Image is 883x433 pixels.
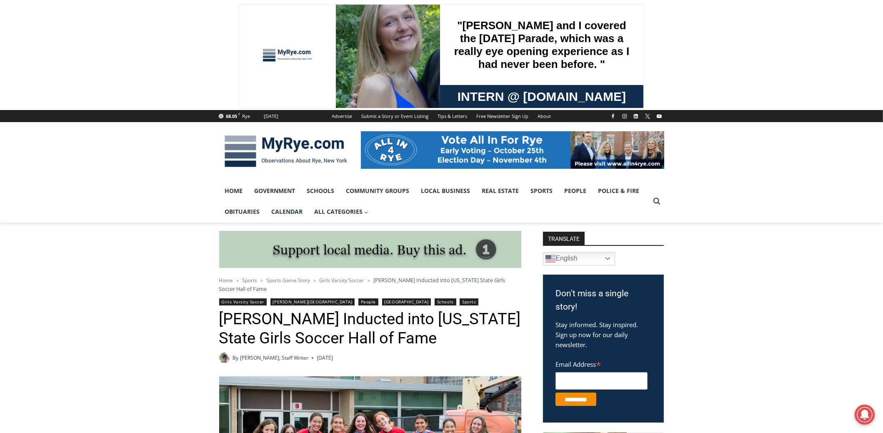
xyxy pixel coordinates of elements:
a: YouTube [654,111,664,121]
img: support local media, buy this ad [219,231,521,268]
a: People [358,298,378,305]
a: [GEOGRAPHIC_DATA] [382,298,431,305]
a: Sports [460,298,478,305]
a: Police & Fire [593,180,645,201]
a: Instagram [620,111,630,121]
img: en [545,254,555,264]
span: > [261,278,263,283]
a: X [643,111,653,121]
a: Facebook [608,111,618,121]
a: Schools [435,298,456,305]
img: All in for Rye [361,131,664,169]
time: [DATE] [317,354,333,362]
a: About [533,110,556,122]
span: [PERSON_NAME] Inducted into [US_STATE] State Girls Soccer Hall of Fame [219,276,505,292]
a: Intern @ [DOMAIN_NAME] [200,81,404,104]
span: > [237,278,239,283]
a: Author image [219,353,230,363]
span: Open Tues. - Sun. [PHONE_NUMBER] [3,86,82,118]
h3: Don't miss a single story! [555,287,651,313]
a: Schools [301,180,340,201]
a: Community Groups [340,180,415,201]
a: [PERSON_NAME], Staff Writer [240,354,308,361]
a: Submit a Story or Event Listing [357,110,433,122]
img: (PHOTO: MyRye.com 2024 Head Intern, Editor and now Staff Writer Charlie Morris. Contributed.)Char... [219,353,230,363]
a: Tips & Letters [433,110,472,122]
p: Stay informed. Stay inspired. Sign up now for our daily newsletter. [555,320,651,350]
div: "the precise, almost orchestrated movements of cutting and assembling sushi and [PERSON_NAME] mak... [85,52,118,100]
a: English [543,252,615,265]
nav: Primary Navigation [219,180,649,223]
a: Advertise [328,110,357,122]
button: Child menu of All Categories [309,201,375,222]
a: Linkedin [631,111,641,121]
label: Email Address [555,356,648,371]
div: [DATE] [264,113,279,120]
a: Home [219,277,233,284]
span: > [368,278,370,283]
img: MyRye.com [219,130,353,173]
a: Sports Game Story [267,277,310,284]
span: By [233,354,239,362]
a: Free Newsletter Sign Up [472,110,533,122]
button: View Search Form [649,194,664,209]
a: Government [249,180,301,201]
a: [PERSON_NAME][GEOGRAPHIC_DATA] [270,298,355,305]
a: Girls Varsity Soccer [219,298,267,305]
a: Home [219,180,249,201]
span: F [238,112,240,116]
span: > [314,278,316,283]
a: Local Business [415,180,476,201]
a: Girls Varsity Soccer [320,277,365,284]
a: Sports [525,180,559,201]
a: Obituaries [219,201,266,222]
span: 68.05 [226,113,237,119]
h1: [PERSON_NAME] Inducted into [US_STATE] State Girls Soccer Hall of Fame [219,310,521,348]
a: People [559,180,593,201]
strong: TRANSLATE [543,232,585,245]
nav: Secondary Navigation [328,110,556,122]
div: "[PERSON_NAME] and I covered the [DATE] Parade, which was a really eye opening experience as I ha... [210,0,394,81]
nav: Breadcrumbs [219,276,521,293]
a: Real Estate [476,180,525,201]
a: Calendar [266,201,309,222]
a: Sports [243,277,258,284]
div: Rye [243,113,250,120]
a: Open Tues. - Sun. [PHONE_NUMBER] [0,84,84,104]
span: Intern @ [DOMAIN_NAME] [218,83,386,102]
